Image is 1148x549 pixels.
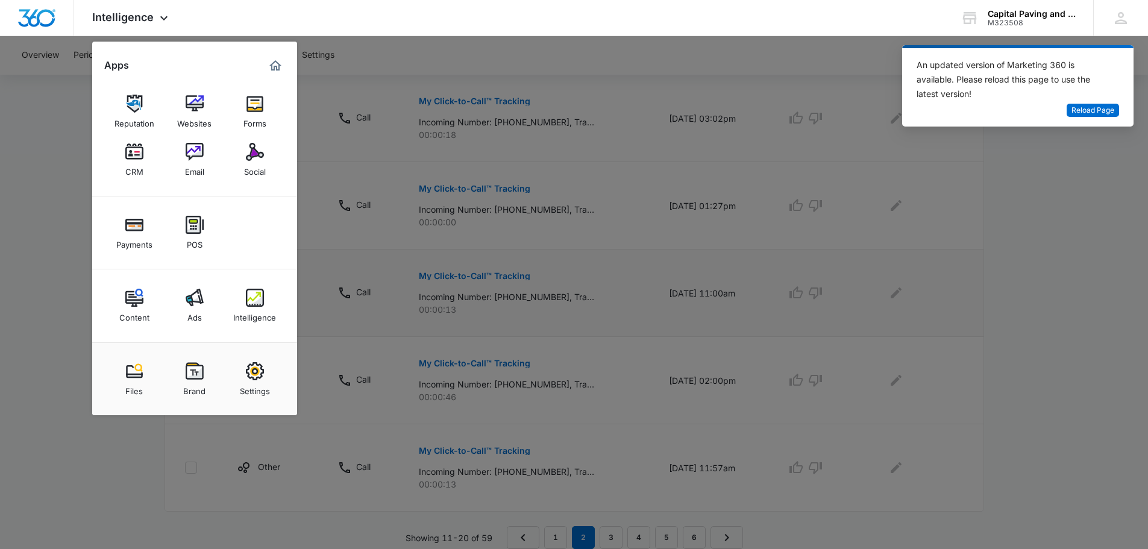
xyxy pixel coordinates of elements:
span: Intelligence [92,11,154,24]
a: Forms [232,89,278,134]
div: Brand [183,380,205,396]
div: POS [187,234,202,249]
span: Reload Page [1071,105,1114,116]
a: Reputation [111,89,157,134]
a: Intelligence [232,283,278,328]
div: Settings [240,380,270,396]
div: Intelligence [233,307,276,322]
div: Payments [116,234,152,249]
div: Websites [177,113,212,128]
div: account name [988,9,1076,19]
button: Reload Page [1067,104,1119,118]
a: Marketing 360® Dashboard [266,56,285,75]
div: An updated version of Marketing 360 is available. Please reload this page to use the latest version! [917,58,1105,101]
a: Websites [172,89,218,134]
div: Ads [187,307,202,322]
a: Content [111,283,157,328]
div: account id [988,19,1076,27]
div: Files [125,380,143,396]
a: Files [111,356,157,402]
a: Settings [232,356,278,402]
div: CRM [125,161,143,177]
a: CRM [111,137,157,183]
a: Payments [111,210,157,256]
div: Content [119,307,149,322]
a: Brand [172,356,218,402]
div: Forms [243,113,266,128]
a: POS [172,210,218,256]
div: Reputation [114,113,154,128]
a: Ads [172,283,218,328]
a: Social [232,137,278,183]
div: Email [185,161,204,177]
h2: Apps [104,60,129,71]
div: Social [244,161,266,177]
a: Email [172,137,218,183]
